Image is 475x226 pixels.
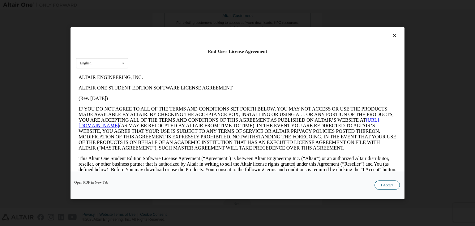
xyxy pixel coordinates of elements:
[74,180,108,184] a: Open PDF in New Tab
[2,34,320,79] p: IF YOU DO NOT AGREE TO ALL OF THE TERMS AND CONDITIONS SET FORTH BELOW, YOU MAY NOT ACCESS OR USE...
[76,48,399,54] div: End-User License Agreement
[2,45,303,56] a: [URL][DOMAIN_NAME]
[2,13,320,19] p: ALTAIR ONE STUDENT EDITION SOFTWARE LICENSE AGREEMENT
[2,24,320,29] p: (Rev. [DATE])
[2,2,320,8] p: ALTAIR ENGINEERING, INC.
[80,61,92,65] div: English
[374,180,400,190] button: I Accept
[2,84,320,106] p: This Altair One Student Edition Software License Agreement (“Agreement”) is between Altair Engine...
